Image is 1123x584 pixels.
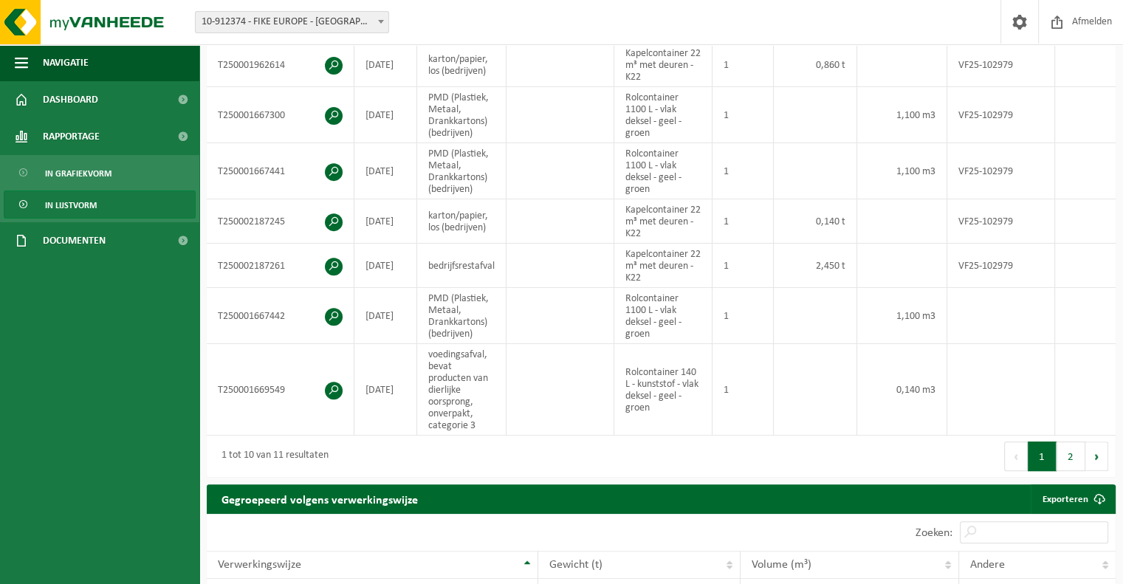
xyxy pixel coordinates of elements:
button: 1 [1028,442,1057,471]
span: In lijstvorm [45,191,97,219]
td: Kapelcontainer 22 m³ met deuren - K22 [614,43,712,87]
td: 1,100 m3 [857,87,947,143]
td: bedrijfsrestafval [417,244,506,288]
div: 1 tot 10 van 11 resultaten [214,443,329,470]
span: Gewicht (t) [549,559,602,571]
td: [DATE] [354,143,417,199]
label: Zoeken: [916,527,952,539]
td: [DATE] [354,244,417,288]
td: VF25-102979 [947,87,1055,143]
td: T250001667441 [207,143,354,199]
button: Previous [1004,442,1028,471]
span: 10-912374 - FIKE EUROPE - HERENTALS [196,12,388,32]
td: PMD (Plastiek, Metaal, Drankkartons) (bedrijven) [417,143,506,199]
td: Rolcontainer 140 L - kunststof - vlak deksel - geel - groen [614,344,712,436]
td: 1 [712,288,774,344]
td: T250001667300 [207,87,354,143]
td: VF25-102979 [947,43,1055,87]
span: Andere [970,559,1005,571]
td: Rolcontainer 1100 L - vlak deksel - geel - groen [614,143,712,199]
td: [DATE] [354,43,417,87]
td: T250001669549 [207,344,354,436]
td: [DATE] [354,87,417,143]
td: voedingsafval, bevat producten van dierlijke oorsprong, onverpakt, categorie 3 [417,344,506,436]
td: 1 [712,43,774,87]
td: VF25-102979 [947,143,1055,199]
td: 0,860 t [774,43,857,87]
td: VF25-102979 [947,244,1055,288]
td: [DATE] [354,199,417,244]
h2: Gegroepeerd volgens verwerkingswijze [207,484,433,513]
td: 1 [712,87,774,143]
span: In grafiekvorm [45,159,111,188]
td: PMD (Plastiek, Metaal, Drankkartons) (bedrijven) [417,87,506,143]
td: 1 [712,143,774,199]
span: Rapportage [43,118,100,155]
span: Navigatie [43,44,89,81]
td: Kapelcontainer 22 m³ met deuren - K22 [614,244,712,288]
td: [DATE] [354,288,417,344]
td: T250001962614 [207,43,354,87]
td: karton/papier, los (bedrijven) [417,43,506,87]
td: T250002187245 [207,199,354,244]
td: 2,450 t [774,244,857,288]
a: Exporteren [1031,484,1114,514]
td: Rolcontainer 1100 L - vlak deksel - geel - groen [614,87,712,143]
td: VF25-102979 [947,199,1055,244]
td: 1 [712,244,774,288]
span: 10-912374 - FIKE EUROPE - HERENTALS [195,11,389,33]
button: 2 [1057,442,1085,471]
span: Dashboard [43,81,98,118]
span: Verwerkingswijze [218,559,301,571]
span: Volume (m³) [752,559,811,571]
td: karton/papier, los (bedrijven) [417,199,506,244]
td: Rolcontainer 1100 L - vlak deksel - geel - groen [614,288,712,344]
td: T250002187261 [207,244,354,288]
button: Next [1085,442,1108,471]
td: T250001667442 [207,288,354,344]
td: [DATE] [354,344,417,436]
td: 1 [712,199,774,244]
td: PMD (Plastiek, Metaal, Drankkartons) (bedrijven) [417,288,506,344]
td: 1,100 m3 [857,288,947,344]
td: 0,140 t [774,199,857,244]
td: 1 [712,344,774,436]
td: 1,100 m3 [857,143,947,199]
span: Documenten [43,222,106,259]
td: Kapelcontainer 22 m³ met deuren - K22 [614,199,712,244]
a: In lijstvorm [4,190,196,219]
td: 0,140 m3 [857,344,947,436]
a: In grafiekvorm [4,159,196,187]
